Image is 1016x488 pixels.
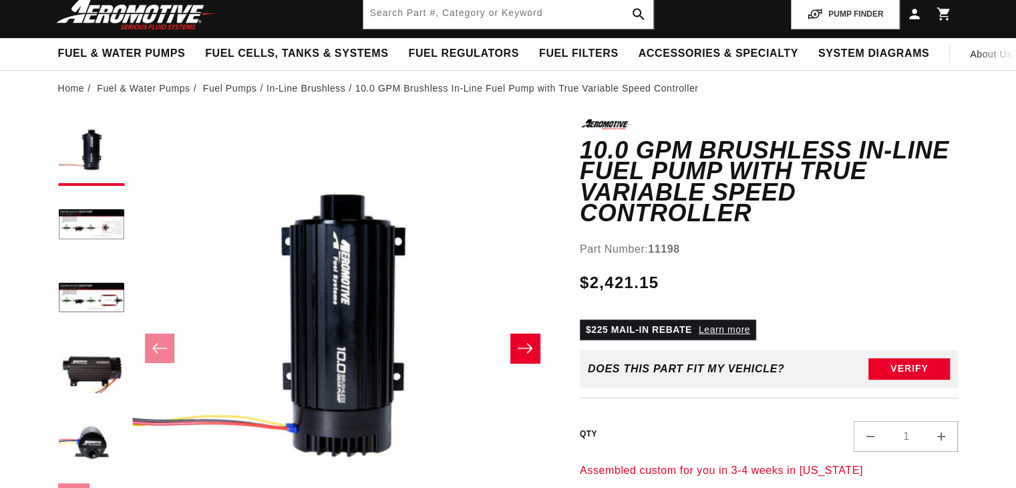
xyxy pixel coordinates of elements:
button: Slide left [145,334,174,363]
strong: 11198 [648,243,680,255]
span: Fuel Regulators [408,47,518,61]
span: Fuel & Water Pumps [58,47,186,61]
summary: System Diagrams [808,38,939,70]
summary: Fuel Cells, Tanks & Systems [195,38,398,70]
div: Part Number: [580,241,959,258]
button: Verify [868,358,950,380]
nav: breadcrumbs [58,81,959,96]
span: Accessories & Specialty [639,47,798,61]
span: Fuel Cells, Tanks & Systems [205,47,388,61]
p: $225 MAIL-IN REBATE [580,320,756,340]
a: Home [58,81,85,96]
span: System Diagrams [818,47,929,61]
summary: Fuel Regulators [398,38,528,70]
a: Learn more [699,324,750,335]
h1: 10.0 GPM Brushless In-Line Fuel Pump with True Variable Speed Controller [580,140,959,224]
span: Fuel Filters [539,47,619,61]
span: About Us [970,49,1011,59]
summary: Fuel Filters [529,38,629,70]
button: Slide right [510,334,540,363]
summary: Fuel & Water Pumps [48,38,196,70]
button: Load image 1 in gallery view [58,119,125,186]
li: 10.0 GPM Brushless In-Line Fuel Pump with True Variable Speed Controller [355,81,699,96]
button: Load image 2 in gallery view [58,193,125,259]
a: Fuel & Water Pumps [97,81,190,96]
label: QTY [580,429,597,440]
button: Load image 5 in gallery view [58,413,125,480]
summary: Accessories & Specialty [629,38,808,70]
span: $2,421.15 [580,271,659,295]
div: Does This part fit My vehicle? [588,363,785,375]
li: In-Line Brushless [267,81,355,96]
button: Load image 3 in gallery view [58,266,125,333]
button: Load image 4 in gallery view [58,340,125,406]
a: Fuel Pumps [203,81,257,96]
p: Assembled custom for you in 3-4 weeks in [US_STATE] [580,462,959,479]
